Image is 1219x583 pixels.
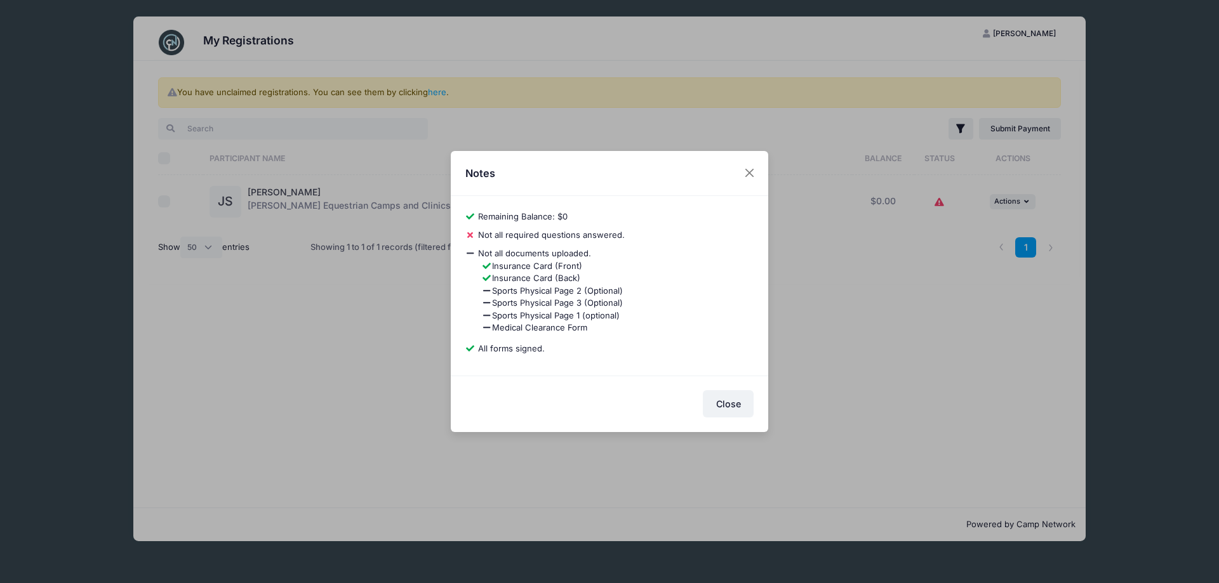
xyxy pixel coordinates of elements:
button: Close [738,162,761,185]
span: Not all required questions answered. [478,230,625,240]
button: Close [703,390,754,417]
span: All forms signed. [478,343,545,353]
li: Insurance Card (Back) [482,272,754,285]
h4: Notes [465,166,495,181]
li: Insurance Card (Front) [482,260,754,273]
li: Medical Clearance Form [482,322,754,334]
li: Sports Physical Page 1 (optional) [482,310,754,322]
span: Remaining Balance: [478,211,555,221]
li: Sports Physical Page 2 (Optional) [482,285,754,298]
span: $0 [557,211,568,221]
li: Sports Physical Page 3 (Optional) [482,297,754,310]
span: Not all documents uploaded. [478,248,591,258]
